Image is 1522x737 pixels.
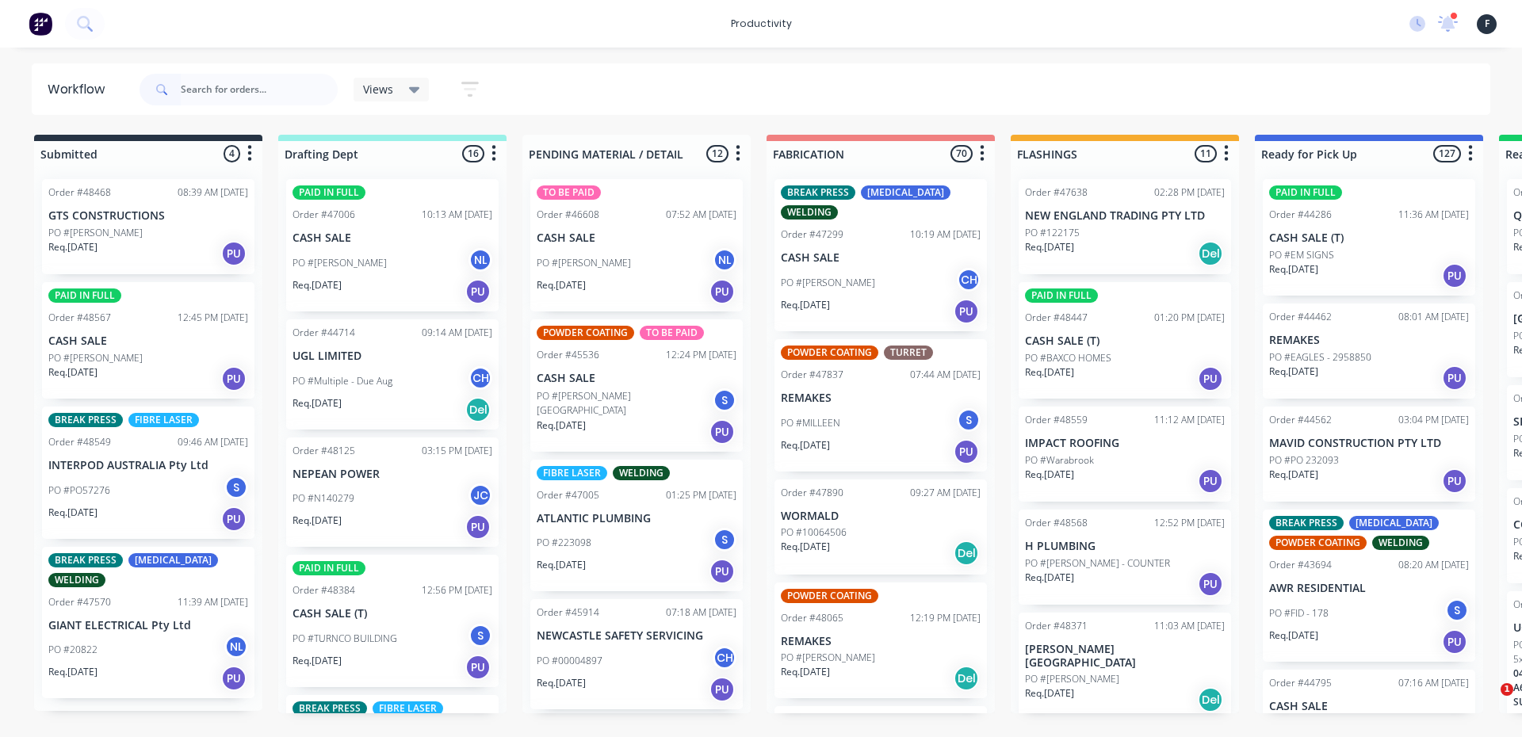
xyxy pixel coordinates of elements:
[48,435,111,449] div: Order #48549
[1025,351,1111,365] p: PO #BAXCO HOMES
[781,635,981,648] p: REMAKES
[1372,536,1429,550] div: WELDING
[422,444,492,458] div: 03:15 PM [DATE]
[128,413,199,427] div: FIBRE LASER
[613,466,670,480] div: WELDING
[29,12,52,36] img: Factory
[910,712,981,727] div: 02:44 PM [DATE]
[48,553,123,567] div: BREAK PRESS
[709,677,735,702] div: PU
[1269,628,1318,643] p: Req. [DATE]
[468,624,492,647] div: S
[713,528,736,552] div: S
[48,334,248,348] p: CASH SALE
[1269,606,1329,621] p: PO #FID - 178
[537,558,586,572] p: Req. [DATE]
[1019,510,1231,605] div: Order #4856812:52 PM [DATE]H PLUMBINGPO #[PERSON_NAME] - COUNTERReq.[DATE]PU
[1019,613,1231,720] div: Order #4837111:03 AM [DATE][PERSON_NAME][GEOGRAPHIC_DATA]PO #[PERSON_NAME]Req.[DATE]Del
[781,712,843,727] div: Order #47482
[1025,413,1088,427] div: Order #48559
[781,227,843,242] div: Order #47299
[723,12,800,36] div: productivity
[293,561,365,575] div: PAID IN FULL
[178,595,248,609] div: 11:39 AM [DATE]
[884,346,933,360] div: TURRET
[1269,365,1318,379] p: Req. [DATE]
[1269,208,1332,222] div: Order #44286
[468,248,492,272] div: NL
[293,326,355,340] div: Order #44714
[1025,334,1225,348] p: CASH SALE (T)
[293,444,355,458] div: Order #48125
[1025,643,1225,670] p: [PERSON_NAME][GEOGRAPHIC_DATA]
[530,319,743,452] div: POWDER COATINGTO BE PAIDOrder #4553612:24 PM [DATE]CASH SALEPO #[PERSON_NAME][GEOGRAPHIC_DATA]SRe...
[48,288,121,303] div: PAID IN FULL
[1025,240,1074,254] p: Req. [DATE]
[1154,619,1225,633] div: 11:03 AM [DATE]
[1269,310,1332,324] div: Order #44462
[1269,676,1332,690] div: Order #44795
[48,506,98,520] p: Req. [DATE]
[178,435,248,449] div: 09:46 AM [DATE]
[537,208,599,222] div: Order #46608
[1025,437,1225,450] p: IMPACT ROOFING
[954,666,979,691] div: Del
[42,282,254,399] div: PAID IN FULLOrder #4856712:45 PM [DATE]CASH SALEPO #[PERSON_NAME]Req.[DATE]PU
[1019,179,1231,274] div: Order #4763802:28 PM [DATE]NEW ENGLAND TRADING PTY LTDPO #122175Req.[DATE]Del
[1398,208,1469,222] div: 11:36 AM [DATE]
[1349,516,1439,530] div: [MEDICAL_DATA]
[530,599,743,709] div: Order #4591407:18 AM [DATE]NEWCASTLE SAFETY SERVICINGPO #00004897CHReq.[DATE]PU
[1269,231,1469,245] p: CASH SALE (T)
[910,368,981,382] div: 07:44 AM [DATE]
[1154,413,1225,427] div: 11:12 AM [DATE]
[286,555,499,687] div: PAID IN FULLOrder #4838412:56 PM [DATE]CASH SALE (T)PO #TURNCO BUILDINGSReq.[DATE]PU
[1025,185,1088,200] div: Order #47638
[293,256,387,270] p: PO #[PERSON_NAME]
[774,339,987,472] div: POWDER COATINGTURRETOrder #4783707:44 AM [DATE]REMAKESPO #MILLEENSReq.[DATE]PU
[537,278,586,292] p: Req. [DATE]
[181,74,338,105] input: Search for orders...
[1269,185,1342,200] div: PAID IN FULL
[537,605,599,620] div: Order #45914
[954,439,979,464] div: PU
[781,298,830,312] p: Req. [DATE]
[293,185,365,200] div: PAID IN FULL
[42,407,254,539] div: BREAK PRESSFIBRE LASEROrder #4854909:46 AM [DATE]INTERPOD AUSTRALIA Pty LtdPO #PO57276SReq.[DATE]PU
[910,486,981,500] div: 09:27 AM [DATE]
[1025,365,1074,380] p: Req. [DATE]
[530,179,743,311] div: TO BE PAIDOrder #4660807:52 AM [DATE]CASH SALEPO #[PERSON_NAME]NLReq.[DATE]PU
[42,547,254,699] div: BREAK PRESS[MEDICAL_DATA]WELDINGOrder #4757011:39 AM [DATE]GIANT ELECTRICAL Pty LtdPO #20822NLReq...
[465,655,491,680] div: PU
[221,241,247,266] div: PU
[293,374,392,388] p: PO #Multiple - Due Aug
[537,466,607,480] div: FIBRE LASER
[48,643,98,657] p: PO #20822
[293,607,492,621] p: CASH SALE (T)
[48,311,111,325] div: Order #48567
[1198,366,1223,391] div: PU
[1025,516,1088,530] div: Order #48568
[1263,304,1475,399] div: Order #4446208:01 AM [DATE]REMAKESPO #EAGLES - 2958850Req.[DATE]PU
[48,351,143,365] p: PO #[PERSON_NAME]
[774,582,987,699] div: POWDER COATINGOrder #4806512:19 PM [DATE]REMAKESPO #[PERSON_NAME]Req.[DATE]Del
[1269,558,1332,572] div: Order #43694
[781,251,981,265] p: CASH SALE
[1445,598,1469,622] div: S
[42,179,254,274] div: Order #4846808:39 AM [DATE]GTS CONSTRUCTIONSPO #[PERSON_NAME]Req.[DATE]PU
[781,416,840,430] p: PO #MILLEEN
[1501,683,1513,696] span: 1
[221,506,247,532] div: PU
[1154,311,1225,325] div: 01:20 PM [DATE]
[1269,468,1318,482] p: Req. [DATE]
[293,583,355,598] div: Order #48384
[709,559,735,584] div: PU
[1198,571,1223,597] div: PU
[1263,179,1475,296] div: PAID IN FULLOrder #4428611:36 AM [DATE]CASH SALE (T)PO #EM SIGNSReq.[DATE]PU
[465,514,491,540] div: PU
[1019,282,1231,399] div: PAID IN FULLOrder #4844701:20 PM [DATE]CASH SALE (T)PO #BAXCO HOMESReq.[DATE]PU
[1398,310,1469,324] div: 08:01 AM [DATE]
[48,80,113,99] div: Workflow
[422,326,492,340] div: 09:14 AM [DATE]
[1269,536,1367,550] div: POWDER COATING
[1198,241,1223,266] div: Del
